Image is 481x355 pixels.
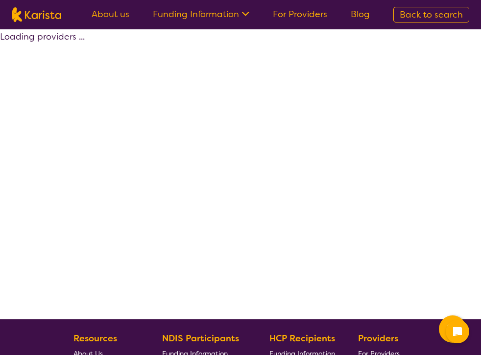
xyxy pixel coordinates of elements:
img: Karista logo [12,7,61,22]
button: Channel Menu [439,315,466,343]
b: Resources [73,333,117,344]
a: Blog [351,8,370,20]
span: Back to search [400,9,463,21]
a: Back to search [393,7,469,22]
a: Funding Information [153,8,249,20]
b: NDIS Participants [162,333,239,344]
a: About us [92,8,129,20]
a: For Providers [273,8,327,20]
b: Providers [358,333,398,344]
b: HCP Recipients [269,333,335,344]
